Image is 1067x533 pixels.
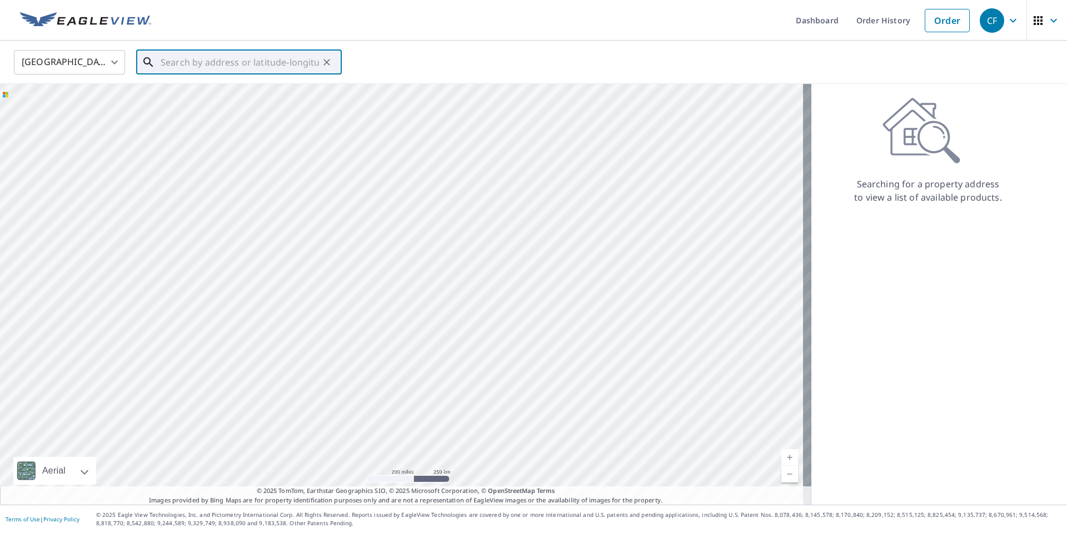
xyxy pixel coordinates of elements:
[6,515,40,523] a: Terms of Use
[20,12,151,29] img: EV Logo
[781,449,798,466] a: Current Level 5, Zoom In
[257,486,555,496] span: © 2025 TomTom, Earthstar Geographics SIO, © 2025 Microsoft Corporation, ©
[6,516,79,522] p: |
[39,457,69,485] div: Aerial
[43,515,79,523] a: Privacy Policy
[781,466,798,482] a: Current Level 5, Zoom Out
[13,457,96,485] div: Aerial
[96,511,1061,527] p: © 2025 Eagle View Technologies, Inc. and Pictometry International Corp. All Rights Reserved. Repo...
[537,486,555,495] a: Terms
[161,47,319,78] input: Search by address or latitude-longitude
[854,177,1003,204] p: Searching for a property address to view a list of available products.
[14,47,125,78] div: [GEOGRAPHIC_DATA]
[925,9,970,32] a: Order
[488,486,535,495] a: OpenStreetMap
[319,54,335,70] button: Clear
[980,8,1004,33] div: CF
